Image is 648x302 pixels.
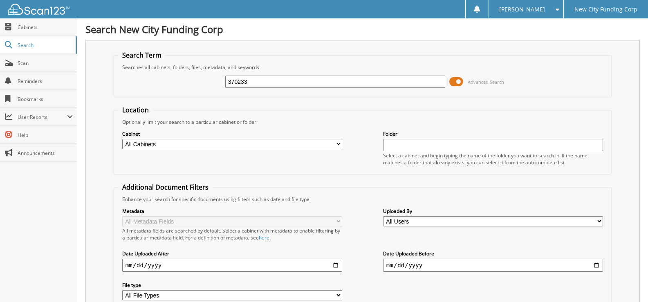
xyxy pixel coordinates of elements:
label: Folder [383,130,603,137]
span: Search [18,42,72,49]
span: User Reports [18,114,67,121]
label: Uploaded By [383,208,603,215]
label: Date Uploaded Before [383,250,603,257]
div: Searches all cabinets, folders, files, metadata, and keywords [118,64,607,71]
div: All metadata fields are searched by default. Select a cabinet with metadata to enable filtering b... [122,227,342,241]
a: here [259,234,269,241]
input: end [383,259,603,272]
span: Cabinets [18,24,73,31]
legend: Additional Document Filters [118,183,213,192]
div: Enhance your search for specific documents using filters such as date and file type. [118,196,607,203]
span: Advanced Search [468,79,504,85]
div: Optionally limit your search to a particular cabinet or folder [118,119,607,125]
span: Reminders [18,78,73,85]
legend: Search Term [118,51,166,60]
img: scan123-logo-white.svg [8,4,70,15]
label: Cabinet [122,130,342,137]
label: Date Uploaded After [122,250,342,257]
span: Bookmarks [18,96,73,103]
label: File type [122,282,342,289]
label: Metadata [122,208,342,215]
span: New City Funding Corp [574,7,637,12]
span: [PERSON_NAME] [499,7,545,12]
span: Scan [18,60,73,67]
span: Help [18,132,73,139]
legend: Location [118,105,153,114]
input: start [122,259,342,272]
span: Announcements [18,150,73,157]
h1: Search New City Funding Corp [85,22,640,36]
div: Select a cabinet and begin typing the name of the folder you want to search in. If the name match... [383,152,603,166]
